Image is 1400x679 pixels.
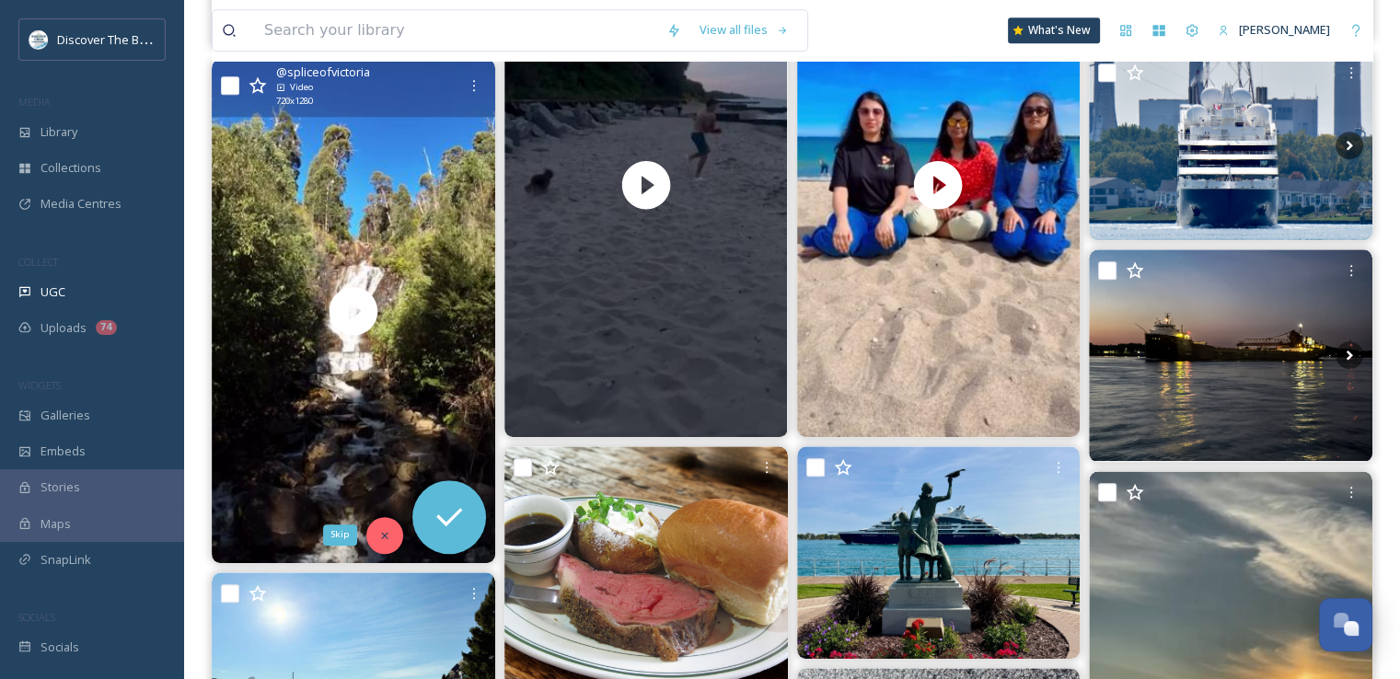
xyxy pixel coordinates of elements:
img: 1710423113617.jpeg [29,30,48,49]
span: Embeds [40,443,86,460]
div: 74 [96,320,117,335]
img: French Cruise ship Le Champlain 🇫🇷 upbound in St. Clair on a beautiful afternoon 💙☀️⚓️ #lechampla... [797,446,1081,659]
a: What's New [1008,17,1100,43]
img: More of French cruise ship Le Champlain 🇫🇷 on the St Clair River ⚓️☀️ #lechamplaincruiseship #ame... [1089,52,1372,240]
span: Uploads [40,319,87,337]
img: Herbert J Jackson upbound at dawn in St clair heading to Fairport Harbor ⚓️ #herbertcjackson #ame... [1089,249,1372,462]
a: [PERSON_NAME] [1209,12,1339,48]
span: UGC [40,283,65,301]
span: Galleries [40,407,90,424]
button: Open Chat [1319,598,1372,651]
span: Video [290,81,313,94]
span: SOCIALS [18,610,55,624]
span: Maps [40,515,71,533]
span: COLLECT [18,255,58,269]
span: Library [40,123,77,141]
span: Discover The Blue [57,30,156,48]
span: [PERSON_NAME] [1239,21,1330,38]
input: Search your library [255,10,657,51]
span: Collections [40,159,101,177]
span: MEDIA [18,95,51,109]
div: Skip [323,524,357,545]
span: Socials [40,639,79,656]
span: @ spliceofvictoria [276,63,370,81]
img: thumbnail [212,59,495,563]
span: WIDGETS [18,378,61,392]
span: 720 x 1280 [276,95,313,108]
span: Media Centres [40,195,121,213]
span: SnapLink [40,551,91,569]
span: Stories [40,478,80,496]
a: View all files [690,12,798,48]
